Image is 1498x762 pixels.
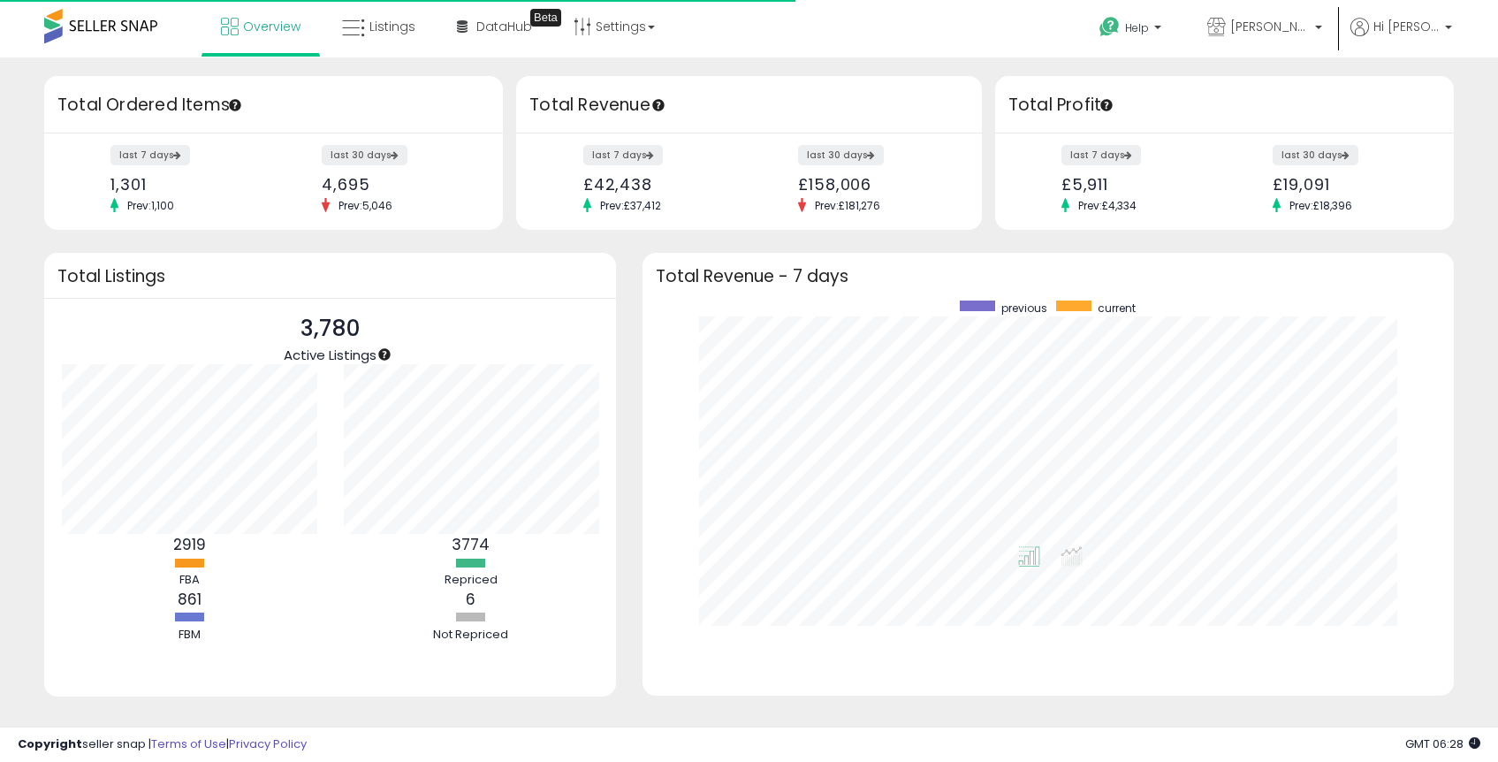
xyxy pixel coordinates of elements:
[1230,18,1310,35] span: [PERSON_NAME]
[243,18,300,35] span: Overview
[136,572,242,589] div: FBA
[1099,97,1114,113] div: Tooltip anchor
[227,97,243,113] div: Tooltip anchor
[284,346,376,364] span: Active Listings
[591,198,670,213] span: Prev: £37,412
[452,534,490,555] b: 3774
[1350,18,1452,57] a: Hi [PERSON_NAME]
[330,198,401,213] span: Prev: 5,046
[1405,735,1480,752] span: 2025-09-17 06:28 GMT
[1273,175,1423,194] div: £19,091
[1001,301,1047,316] span: previous
[798,175,951,194] div: £158,006
[110,145,190,165] label: last 7 days
[806,198,889,213] span: Prev: £181,276
[1273,145,1358,165] label: last 30 days
[178,589,202,610] b: 861
[1061,145,1141,165] label: last 7 days
[418,572,524,589] div: Repriced
[466,589,475,610] b: 6
[173,534,206,555] b: 2919
[583,145,663,165] label: last 7 days
[650,97,666,113] div: Tooltip anchor
[1069,198,1145,213] span: Prev: £4,334
[1098,301,1136,316] span: current
[229,735,307,752] a: Privacy Policy
[284,312,376,346] p: 3,780
[529,93,969,118] h3: Total Revenue
[1008,93,1441,118] h3: Total Profit
[583,175,736,194] div: £42,438
[151,735,226,752] a: Terms of Use
[18,736,307,753] div: seller snap | |
[369,18,415,35] span: Listings
[1099,16,1121,38] i: Get Help
[418,627,524,644] div: Not Repriced
[1125,20,1149,35] span: Help
[18,735,82,752] strong: Copyright
[1085,3,1179,57] a: Help
[1061,175,1212,194] div: £5,911
[530,9,561,27] div: Tooltip anchor
[1281,198,1361,213] span: Prev: £18,396
[376,347,392,362] div: Tooltip anchor
[656,270,1441,283] h3: Total Revenue - 7 days
[1373,18,1440,35] span: Hi [PERSON_NAME]
[798,145,884,165] label: last 30 days
[57,270,603,283] h3: Total Listings
[118,198,183,213] span: Prev: 1,100
[110,175,261,194] div: 1,301
[322,175,472,194] div: 4,695
[476,18,532,35] span: DataHub
[57,93,490,118] h3: Total Ordered Items
[136,627,242,644] div: FBM
[322,145,407,165] label: last 30 days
